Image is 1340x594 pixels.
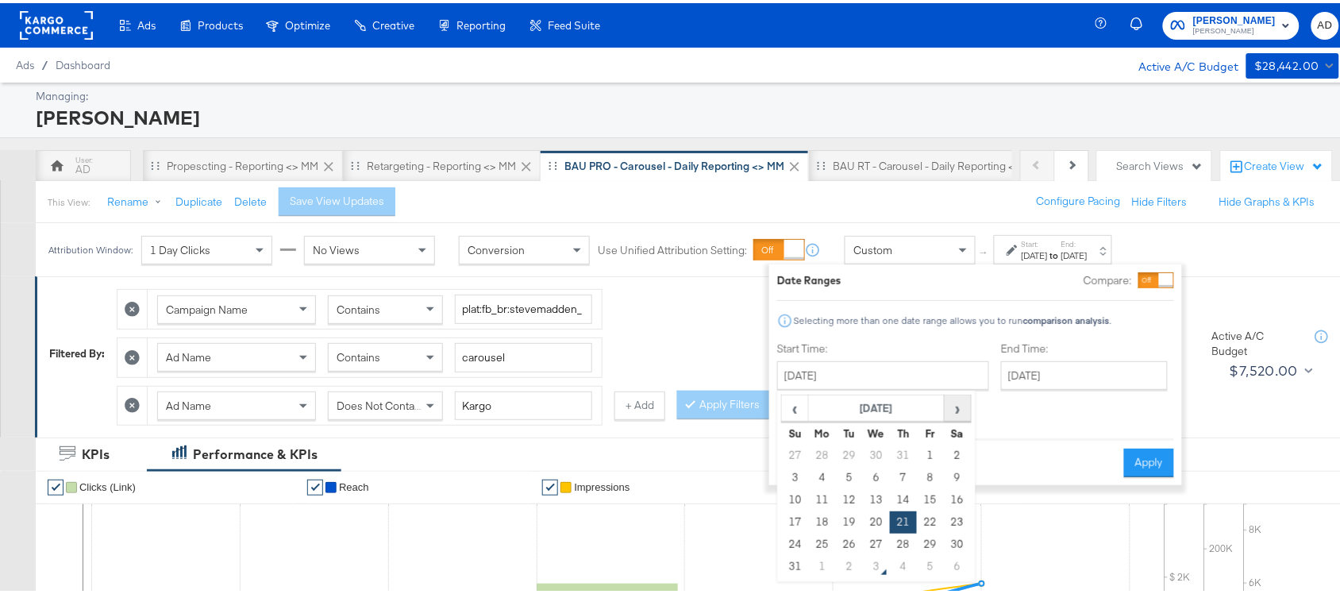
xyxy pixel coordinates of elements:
[809,553,836,575] td: 1
[833,156,1042,171] div: BAU RT - Carousel - Daily Reporting <> MM
[150,240,210,254] span: 1 Day Clicks
[455,388,592,418] input: Enter a search term
[809,508,836,530] td: 18
[1048,246,1061,258] strong: to
[783,393,807,417] span: ‹
[890,464,917,486] td: 7
[836,508,863,530] td: 19
[836,464,863,486] td: 5
[917,419,944,442] th: Fr
[1117,156,1203,171] div: Search Views
[944,419,971,442] th: Sa
[1001,338,1174,353] label: End Time:
[836,553,863,575] td: 2
[468,240,525,254] span: Conversion
[977,247,992,253] span: ↑
[48,193,90,206] div: This View:
[863,486,890,508] td: 13
[75,159,90,174] div: AD
[542,476,558,492] a: ✔
[1122,50,1238,74] div: Active A/C Budget
[36,101,1335,128] div: [PERSON_NAME]
[945,393,970,417] span: ›
[863,442,890,464] td: 30
[614,388,665,417] button: + Add
[944,464,971,486] td: 9
[598,240,747,255] label: Use Unified Attribution Setting:
[193,442,318,461] div: Performance & KPIs
[1311,9,1339,37] button: AD
[1132,191,1188,206] button: Hide Filters
[782,530,809,553] td: 24
[166,299,248,314] span: Campaign Name
[836,486,863,508] td: 12
[917,464,944,486] td: 8
[890,508,917,530] td: 21
[151,158,160,167] div: Drag to reorder tab
[167,156,318,171] div: Propescting - Reporting <> MM
[917,553,944,575] td: 5
[48,476,64,492] a: ✔
[863,530,890,553] td: 27
[793,312,1112,323] div: Selecting more than one date range allows you to run .
[307,476,323,492] a: ✔
[863,419,890,442] th: We
[782,464,809,486] td: 3
[1061,236,1088,246] label: End:
[1254,53,1319,73] div: $28,442.00
[1245,156,1324,172] div: Create View
[809,442,836,464] td: 28
[351,158,360,167] div: Drag to reorder tab
[782,508,809,530] td: 17
[1212,326,1300,355] div: Active A/C Budget
[1084,270,1132,285] label: Compare:
[337,395,423,410] span: Does Not Contain
[166,347,211,361] span: Ad Name
[917,508,944,530] td: 22
[863,464,890,486] td: 6
[777,338,989,353] label: Start Time:
[175,191,222,206] button: Duplicate
[456,16,506,29] span: Reporting
[944,486,971,508] td: 16
[372,16,414,29] span: Creative
[890,530,917,553] td: 28
[548,16,600,29] span: Feed Suite
[1223,355,1316,380] button: $7,520.00
[890,419,917,442] th: Th
[777,270,841,285] div: Date Ranges
[836,442,863,464] td: 29
[56,56,110,68] a: Dashboard
[313,240,360,254] span: No Views
[79,478,136,490] span: Clicks (Link)
[853,240,892,254] span: Custom
[944,442,971,464] td: 2
[1023,311,1110,323] strong: comparison analysis
[890,442,917,464] td: 31
[198,16,243,29] span: Products
[339,478,369,490] span: Reach
[285,16,330,29] span: Optimize
[1230,356,1299,380] div: $7,520.00
[944,553,971,575] td: 6
[944,508,971,530] td: 23
[1163,9,1300,37] button: [PERSON_NAME][PERSON_NAME]
[782,553,809,575] td: 31
[234,191,267,206] button: Delete
[574,478,630,490] span: Impressions
[337,299,380,314] span: Contains
[48,241,133,253] div: Attribution Window:
[782,442,809,464] td: 27
[917,530,944,553] td: 29
[836,530,863,553] td: 26
[809,530,836,553] td: 25
[809,486,836,508] td: 11
[82,442,110,461] div: KPIs
[1061,246,1088,259] div: [DATE]
[137,16,156,29] span: Ads
[367,156,516,171] div: Retargeting - Reporting <> MM
[1124,445,1174,474] button: Apply
[1246,50,1339,75] button: $28,442.00
[809,419,836,442] th: Mo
